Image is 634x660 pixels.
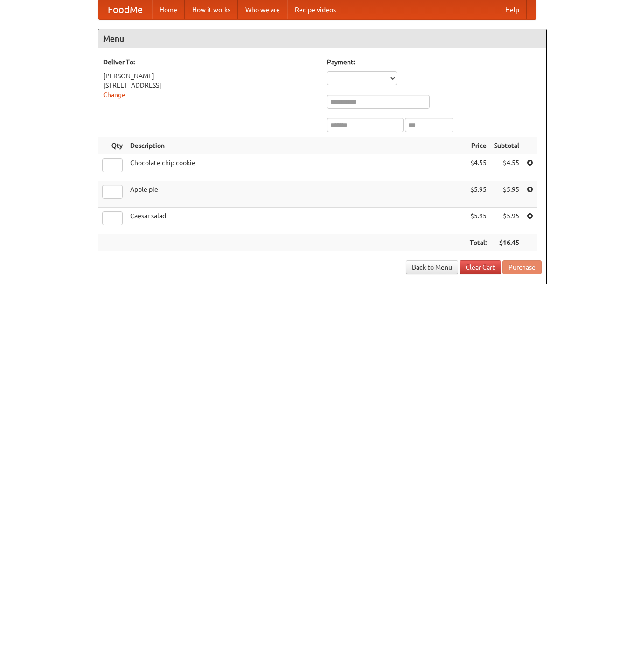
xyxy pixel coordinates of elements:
[502,260,542,274] button: Purchase
[406,260,458,274] a: Back to Menu
[466,234,490,251] th: Total:
[490,234,523,251] th: $16.45
[126,154,466,181] td: Chocolate chip cookie
[103,71,318,81] div: [PERSON_NAME]
[490,181,523,208] td: $5.95
[152,0,185,19] a: Home
[466,181,490,208] td: $5.95
[126,181,466,208] td: Apple pie
[287,0,343,19] a: Recipe videos
[490,208,523,234] td: $5.95
[126,137,466,154] th: Description
[466,208,490,234] td: $5.95
[490,137,523,154] th: Subtotal
[185,0,238,19] a: How it works
[490,154,523,181] td: $4.55
[466,137,490,154] th: Price
[126,208,466,234] td: Caesar salad
[98,137,126,154] th: Qty
[238,0,287,19] a: Who we are
[460,260,501,274] a: Clear Cart
[98,0,152,19] a: FoodMe
[466,154,490,181] td: $4.55
[327,57,542,67] h5: Payment:
[98,29,546,48] h4: Menu
[103,81,318,90] div: [STREET_ADDRESS]
[103,91,125,98] a: Change
[103,57,318,67] h5: Deliver To:
[498,0,527,19] a: Help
